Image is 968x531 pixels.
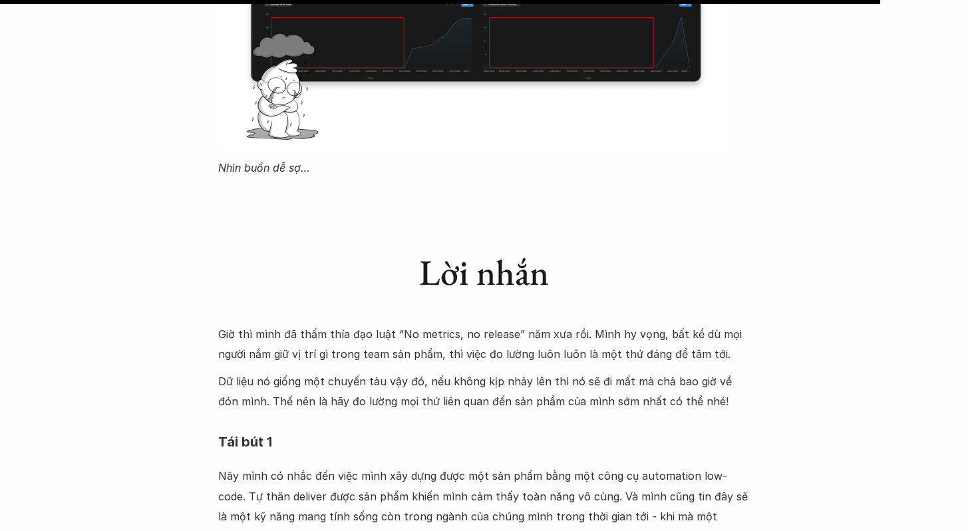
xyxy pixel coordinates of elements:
[218,324,750,365] p: Giờ thì mình đã thấm thía đạo luật “No metrics, no release” năm xưa rồi. Mình hy vọng, bất kể dù ...
[218,371,750,412] p: Dữ liệu nó giống một chuyến tàu vậy đó, nếu không kịp nhảy lên thì nó sẽ đi mất mà chả bao giờ về...
[419,251,549,294] h1: Lời nhắn
[218,425,750,459] h4: Tái bút 1
[218,161,310,174] em: Nhìn buồn dễ sợ…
